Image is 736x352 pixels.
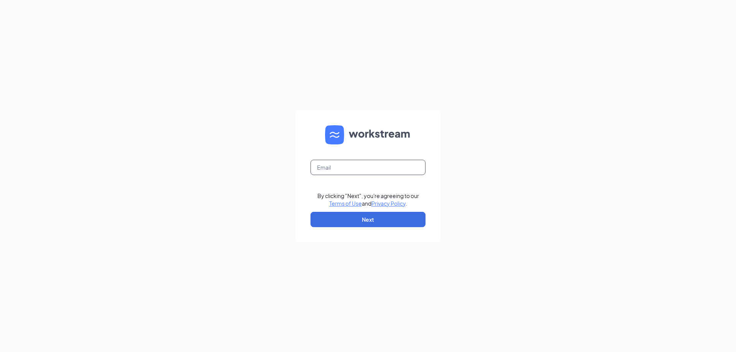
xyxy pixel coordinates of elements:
img: WS logo and Workstream text [325,125,411,144]
a: Privacy Policy [371,200,406,207]
a: Terms of Use [329,200,362,207]
button: Next [310,212,426,227]
input: Email [310,160,426,175]
div: By clicking "Next", you're agreeing to our and . [317,192,419,207]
